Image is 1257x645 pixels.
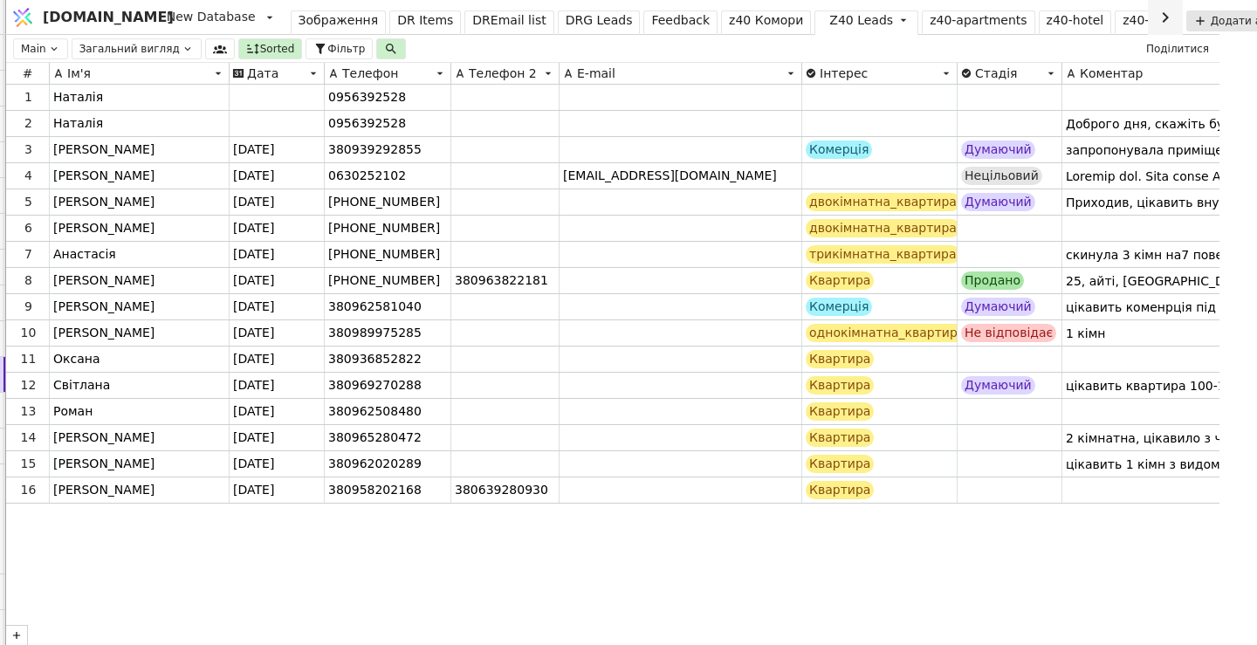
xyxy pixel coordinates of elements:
[238,38,303,59] button: Sorted
[1066,321,1105,346] span: 1 кімн
[328,271,440,290] span: [PHONE_NUMBER]
[961,141,1035,159] div: Думаючий
[806,481,874,499] div: Квартира
[8,245,49,264] div: 7
[328,245,440,264] span: [PHONE_NUMBER]
[53,429,155,447] span: [PERSON_NAME]
[53,350,100,368] span: Оксана
[8,141,49,159] div: 3
[8,88,49,106] div: 1
[806,455,874,473] div: Квартира
[1139,38,1216,59] button: Поділитися
[328,219,440,237] span: [PHONE_NUMBER]
[8,219,49,237] div: 6
[563,167,777,185] span: [EMAIL_ADDRESS][DOMAIN_NAME]
[53,219,155,237] span: [PERSON_NAME]
[328,481,422,499] span: 380958202168
[961,193,1035,211] div: Думаючий
[1115,10,1210,35] a: z40-parkings
[820,66,868,80] span: Інтерес
[806,219,960,237] div: двокімнатна_квартира
[806,271,874,290] div: Квартира
[8,271,49,290] div: 8
[464,10,553,35] a: DREmail list
[230,399,325,424] div: [DATE]
[230,425,325,450] div: [DATE]
[306,38,373,59] button: Фільтр
[8,481,49,499] div: 16
[961,324,1056,342] div: Не відповідає
[1080,66,1143,80] span: Коментар
[922,10,1034,35] a: z40-apartments
[230,373,325,398] div: [DATE]
[558,10,641,35] a: DRG Leads
[729,11,803,30] div: z40 Комори
[577,66,615,80] span: E-mail
[53,376,110,395] span: Світлана
[328,193,440,211] span: [PHONE_NUMBER]
[260,41,295,57] span: Sorted
[8,402,49,421] div: 13
[455,271,548,290] span: 380963822181
[643,10,718,35] a: Feedback
[806,298,872,316] div: Комерція
[53,298,155,316] span: [PERSON_NAME]
[806,402,874,421] div: Квартира
[328,402,422,421] span: 380962508480
[328,455,422,473] span: 380962020289
[10,1,36,34] img: Logo
[455,481,548,499] span: 380639280930
[472,11,546,30] div: DREmail list
[230,242,325,267] div: [DATE]
[8,114,49,133] div: 2
[651,11,710,30] div: Feedback
[230,347,325,372] div: [DATE]
[961,167,1042,185] div: Нецільовий
[72,38,202,59] button: Загальний вигляд
[10,38,68,59] button: Main
[721,10,811,35] a: z40 Комори
[328,376,422,395] span: 380969270288
[53,271,155,290] span: [PERSON_NAME]
[8,429,49,447] div: 14
[230,137,325,162] div: [DATE]
[829,11,893,30] div: Z40 Leads
[961,298,1035,316] div: Думаючий
[328,298,422,316] span: 380962581040
[230,320,325,346] div: [DATE]
[1123,11,1202,30] div: z40-parkings
[8,298,49,316] div: 9
[1066,243,1241,267] span: скинула 3 кімн на7 поверсі
[389,10,461,35] a: DR Items
[397,11,453,30] div: DR Items
[806,350,874,368] div: Квартира
[1047,11,1104,30] div: z40-hotel
[8,455,49,473] div: 15
[8,350,49,368] div: 11
[328,141,422,159] span: 380939292855
[328,167,406,185] span: 0630252102
[342,66,398,80] span: Телефон
[43,7,174,28] span: [DOMAIN_NAME]
[328,350,422,368] span: 380936852822
[6,1,163,34] a: [DOMAIN_NAME]
[8,324,49,342] div: 10
[8,376,49,395] div: 12
[328,324,422,342] span: 380989975285
[1039,10,1112,35] a: z40-hotel
[230,451,325,477] div: [DATE]
[53,324,155,342] span: [PERSON_NAME]
[328,114,406,133] span: 0956392528
[53,141,155,159] span: [PERSON_NAME]
[806,324,968,342] div: однокімнатна_квартира
[814,10,918,35] a: Z40 Leads
[230,477,325,503] div: [DATE]
[806,193,960,211] div: двокімнатна_квартира
[8,167,49,185] div: 4
[53,245,116,264] span: Анастасія
[167,8,256,26] span: New Database
[8,193,49,211] div: 5
[53,114,103,133] span: Наталія
[806,245,960,264] div: трикімнатна_квартира
[961,271,1024,290] div: Продано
